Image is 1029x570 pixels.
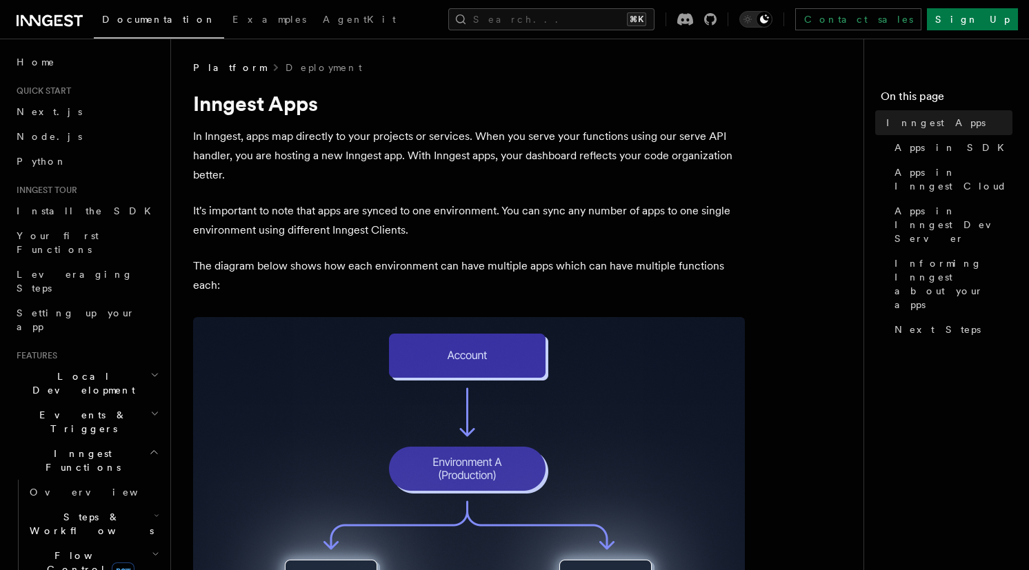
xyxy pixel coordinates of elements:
span: Features [11,350,57,361]
span: Inngest Apps [886,116,986,130]
span: Overview [30,487,172,498]
a: Setting up your app [11,301,162,339]
span: Inngest Functions [11,447,149,474]
span: Apps in Inngest Dev Server [895,204,1012,245]
button: Toggle dark mode [739,11,772,28]
a: Documentation [94,4,224,39]
a: Contact sales [795,8,921,30]
span: Examples [232,14,306,25]
a: Home [11,50,162,74]
span: Events & Triggers [11,408,150,436]
span: Informing Inngest about your apps [895,256,1012,312]
span: Python [17,156,67,167]
kbd: ⌘K [627,12,646,26]
p: In Inngest, apps map directly to your projects or services. When you serve your functions using o... [193,127,745,185]
h1: Inngest Apps [193,91,745,116]
a: Apps in SDK [889,135,1012,160]
a: Install the SDK [11,199,162,223]
span: Node.js [17,131,82,142]
a: Apps in Inngest Cloud [889,160,1012,199]
span: Local Development [11,369,150,397]
span: Inngest tour [11,185,77,196]
a: Deployment [286,61,362,74]
p: The diagram below shows how each environment can have multiple apps which can have multiple funct... [193,256,745,295]
span: Next Steps [895,323,981,336]
a: Node.js [11,124,162,149]
span: Home [17,55,55,69]
a: Inngest Apps [881,110,1012,135]
a: Leveraging Steps [11,262,162,301]
a: Next Steps [889,317,1012,342]
button: Inngest Functions [11,441,162,480]
a: AgentKit [314,4,404,37]
a: Python [11,149,162,174]
span: Steps & Workflows [24,510,154,538]
span: Setting up your app [17,307,135,332]
a: Examples [224,4,314,37]
a: Informing Inngest about your apps [889,251,1012,317]
span: Quick start [11,85,71,96]
button: Search...⌘K [448,8,655,30]
a: Sign Up [927,8,1018,30]
a: Next.js [11,99,162,124]
span: Your first Functions [17,230,99,255]
span: AgentKit [323,14,396,25]
button: Steps & Workflows [24,505,162,543]
span: Platform [193,61,266,74]
a: Apps in Inngest Dev Server [889,199,1012,251]
button: Events & Triggers [11,403,162,441]
span: Apps in SDK [895,141,1012,154]
button: Local Development [11,364,162,403]
span: Next.js [17,106,82,117]
a: Overview [24,480,162,505]
span: Leveraging Steps [17,269,133,294]
span: Install the SDK [17,205,159,216]
h4: On this page [881,88,1012,110]
p: It's important to note that apps are synced to one environment. You can sync any number of apps t... [193,201,745,240]
span: Apps in Inngest Cloud [895,165,1012,193]
span: Documentation [102,14,216,25]
a: Your first Functions [11,223,162,262]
